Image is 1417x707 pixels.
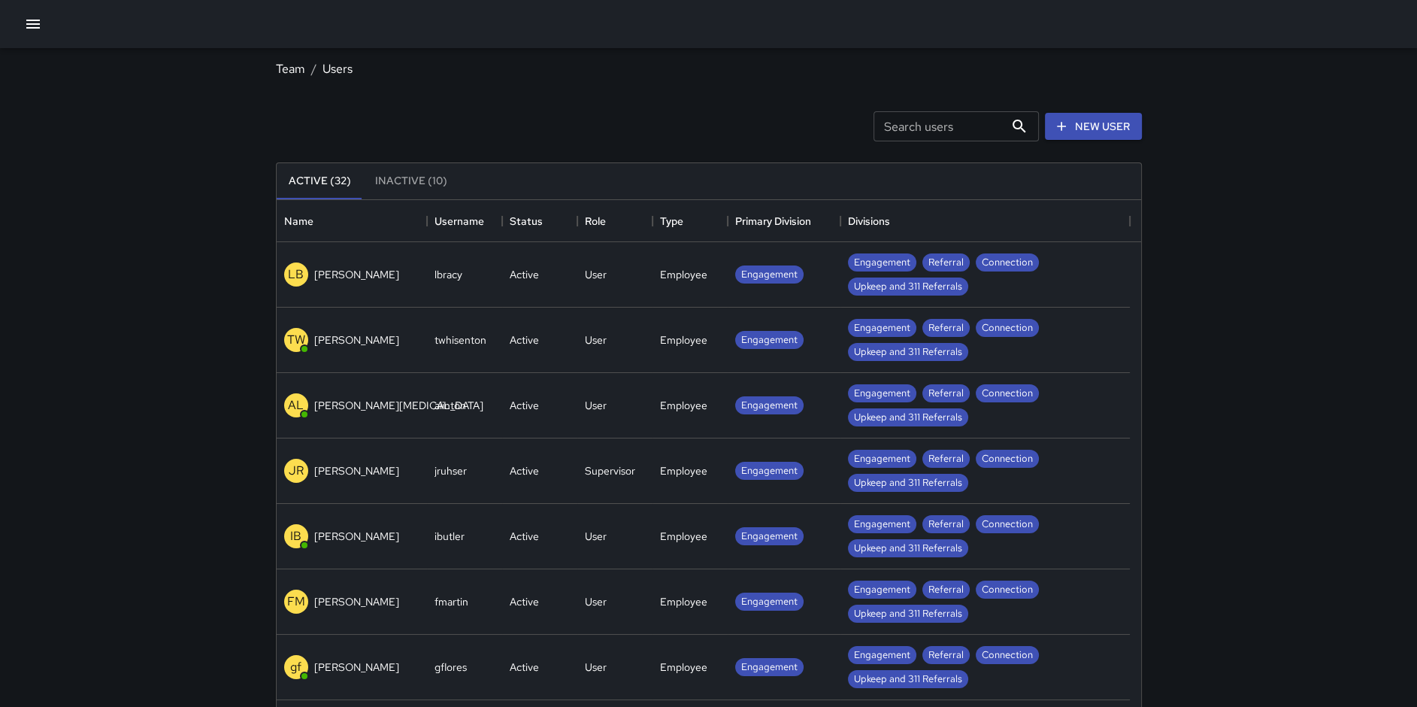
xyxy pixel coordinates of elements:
[434,332,486,347] div: twhisenton
[434,529,465,544] div: ibutler
[976,387,1039,401] span: Connection
[434,200,484,242] div: Username
[660,332,707,347] div: Employee
[585,594,607,609] div: User
[848,607,968,621] span: Upkeep and 311 Referrals
[585,660,607,675] div: User
[848,411,968,425] span: Upkeep and 311 Referrals
[585,200,606,242] div: Role
[652,200,728,242] div: Type
[735,399,804,413] span: Engagement
[660,660,707,675] div: Employee
[434,463,467,478] div: jruhser
[287,331,305,349] p: TW
[848,280,968,294] span: Upkeep and 311 Referrals
[735,595,804,609] span: Engagement
[290,658,301,676] p: gf
[660,463,707,478] div: Employee
[284,200,313,242] div: Name
[510,200,543,242] div: Status
[314,529,399,544] p: [PERSON_NAME]
[922,387,970,401] span: Referral
[290,527,301,545] p: IB
[728,200,840,242] div: Primary Division
[427,200,502,242] div: Username
[735,660,804,675] span: Engagement
[585,463,635,478] div: Supervisor
[848,256,916,270] span: Engagement
[660,267,707,282] div: Employee
[510,529,539,544] div: Active
[577,200,652,242] div: Role
[660,200,683,242] div: Type
[848,583,916,597] span: Engagement
[735,529,804,544] span: Engagement
[314,660,399,675] p: [PERSON_NAME]
[848,345,968,360] span: Upkeep and 311 Referrals
[848,387,916,401] span: Engagement
[289,462,304,480] p: JR
[277,163,363,199] button: Active (32)
[510,660,539,675] div: Active
[510,398,539,413] div: Active
[922,517,970,532] span: Referral
[287,593,305,611] p: FM
[322,61,353,77] a: Users
[976,648,1039,663] span: Connection
[434,398,466,413] div: alinton
[288,396,304,414] p: AL
[585,398,607,413] div: User
[585,267,607,282] div: User
[735,464,804,478] span: Engagement
[735,200,811,242] div: Primary Division
[976,583,1039,597] span: Connection
[976,321,1039,335] span: Connection
[976,256,1039,270] span: Connection
[434,660,467,675] div: gflores
[277,200,427,242] div: Name
[585,529,607,544] div: User
[848,648,916,663] span: Engagement
[848,672,968,687] span: Upkeep and 311 Referrals
[976,452,1039,466] span: Connection
[976,517,1039,532] span: Connection
[922,583,970,597] span: Referral
[510,267,539,282] div: Active
[314,463,399,478] p: [PERSON_NAME]
[922,648,970,663] span: Referral
[848,452,916,466] span: Engagement
[510,332,539,347] div: Active
[922,452,970,466] span: Referral
[502,200,577,242] div: Status
[922,256,970,270] span: Referral
[660,398,707,413] div: Employee
[660,594,707,609] div: Employee
[848,476,968,490] span: Upkeep and 311 Referrals
[314,398,483,413] p: [PERSON_NAME][MEDICAL_DATA]
[840,200,1130,242] div: Divisions
[735,268,804,282] span: Engagement
[434,594,468,609] div: fmartin
[735,333,804,347] span: Engagement
[434,267,462,282] div: lbracy
[848,200,890,242] div: Divisions
[510,594,539,609] div: Active
[660,529,707,544] div: Employee
[314,332,399,347] p: [PERSON_NAME]
[311,60,316,78] li: /
[314,267,399,282] p: [PERSON_NAME]
[276,61,305,77] a: Team
[848,542,968,556] span: Upkeep and 311 Referrals
[510,463,539,478] div: Active
[922,321,970,335] span: Referral
[848,321,916,335] span: Engagement
[1045,113,1142,141] a: New User
[848,517,916,532] span: Engagement
[585,332,607,347] div: User
[288,266,304,284] p: LB
[363,163,459,199] button: Inactive (10)
[314,594,399,609] p: [PERSON_NAME]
